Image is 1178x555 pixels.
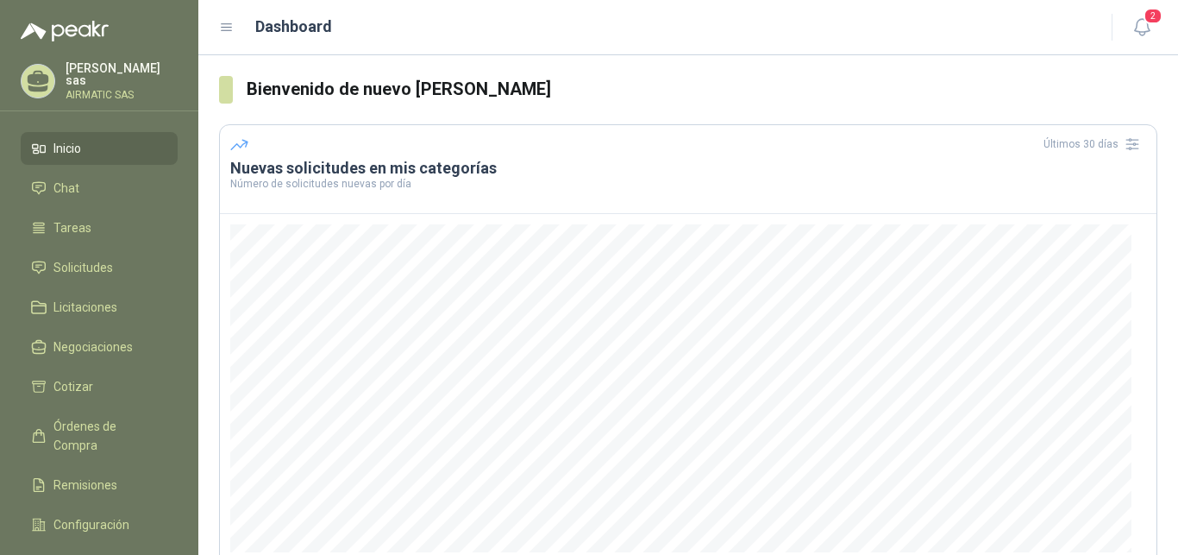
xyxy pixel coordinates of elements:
[21,21,109,41] img: Logo peakr
[21,370,178,403] a: Cotizar
[53,298,117,317] span: Licitaciones
[1126,12,1157,43] button: 2
[1144,8,1162,24] span: 2
[255,15,332,39] h1: Dashboard
[21,172,178,205] a: Chat
[53,515,129,534] span: Configuración
[53,337,133,356] span: Negociaciones
[53,179,79,198] span: Chat
[21,331,178,363] a: Negociaciones
[66,90,178,100] p: AIRMATIC SAS
[21,251,178,284] a: Solicitudes
[21,508,178,541] a: Configuración
[53,417,161,455] span: Órdenes de Compra
[230,158,1146,179] h3: Nuevas solicitudes en mis categorías
[21,132,178,165] a: Inicio
[21,410,178,462] a: Órdenes de Compra
[1043,130,1146,158] div: Últimos 30 días
[53,139,81,158] span: Inicio
[21,211,178,244] a: Tareas
[66,62,178,86] p: [PERSON_NAME] sas
[53,258,113,277] span: Solicitudes
[53,218,91,237] span: Tareas
[247,76,1157,103] h3: Bienvenido de nuevo [PERSON_NAME]
[53,476,117,495] span: Remisiones
[53,377,93,396] span: Cotizar
[21,469,178,501] a: Remisiones
[230,179,1146,189] p: Número de solicitudes nuevas por día
[21,291,178,324] a: Licitaciones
